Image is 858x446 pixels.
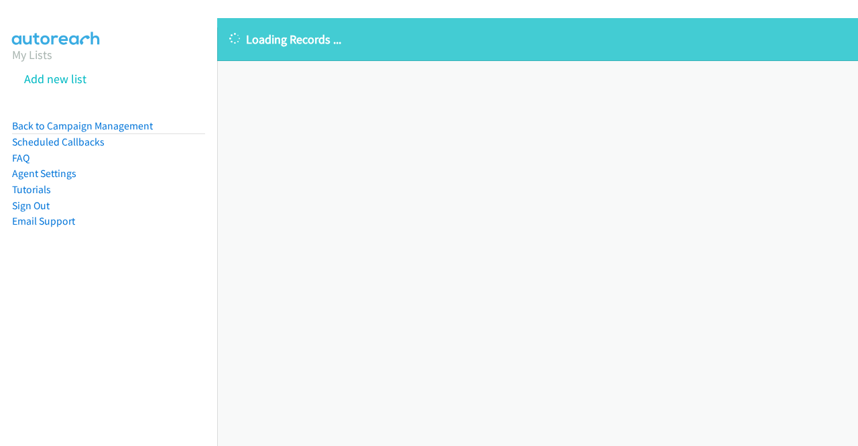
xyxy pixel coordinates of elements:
a: FAQ [12,152,29,164]
a: Add new list [24,71,86,87]
a: Agent Settings [12,167,76,180]
a: Back to Campaign Management [12,119,153,132]
a: Scheduled Callbacks [12,135,105,148]
p: Loading Records ... [229,30,846,48]
a: Sign Out [12,199,50,212]
a: My Lists [12,47,52,62]
a: Email Support [12,215,75,227]
a: Tutorials [12,183,51,196]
